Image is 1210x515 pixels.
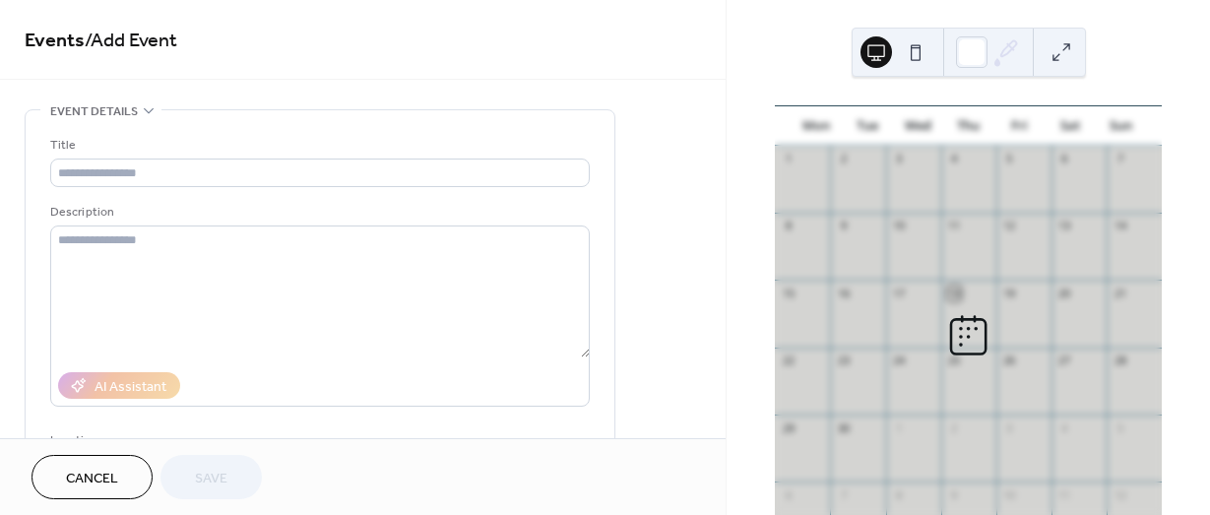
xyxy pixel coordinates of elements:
div: 1 [781,152,796,166]
div: 16 [836,286,851,300]
div: 12 [1002,219,1017,233]
span: Event details [50,101,138,122]
div: Fri [993,106,1045,146]
div: 7 [1113,152,1127,166]
div: 22 [781,354,796,368]
div: 4 [947,152,962,166]
div: 3 [1002,420,1017,435]
div: 10 [892,219,907,233]
div: 24 [892,354,907,368]
span: / Add Event [85,22,177,60]
div: 7 [836,487,851,502]
div: 12 [1113,487,1127,502]
div: 3 [892,152,907,166]
div: 28 [1113,354,1127,368]
div: 9 [947,487,962,502]
div: Description [50,202,586,223]
div: 10 [1002,487,1017,502]
div: 29 [781,420,796,435]
div: 17 [892,286,907,300]
div: 1 [892,420,907,435]
div: 11 [1057,487,1072,502]
div: 8 [781,219,796,233]
div: 5 [1002,152,1017,166]
div: 25 [947,354,962,368]
div: 30 [836,420,851,435]
div: Wed [892,106,943,146]
div: Sun [1095,106,1146,146]
div: 13 [1057,219,1072,233]
span: Cancel [66,469,118,489]
div: Thu [943,106,994,146]
div: 23 [836,354,851,368]
div: 2 [947,420,962,435]
div: Mon [791,106,842,146]
div: 2 [836,152,851,166]
div: 26 [1002,354,1017,368]
div: 14 [1113,219,1127,233]
a: Events [25,22,85,60]
div: Title [50,135,586,156]
div: 18 [947,286,962,300]
div: Sat [1045,106,1096,146]
button: Cancel [32,455,153,499]
div: 27 [1057,354,1072,368]
div: 4 [1057,420,1072,435]
div: 8 [892,487,907,502]
div: 6 [1057,152,1072,166]
div: 11 [947,219,962,233]
div: 19 [1002,286,1017,300]
div: 20 [1057,286,1072,300]
div: 5 [1113,420,1127,435]
div: 6 [781,487,796,502]
div: 15 [781,286,796,300]
div: Tue [842,106,893,146]
div: 21 [1113,286,1127,300]
div: Location [50,430,586,451]
div: 9 [836,219,851,233]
